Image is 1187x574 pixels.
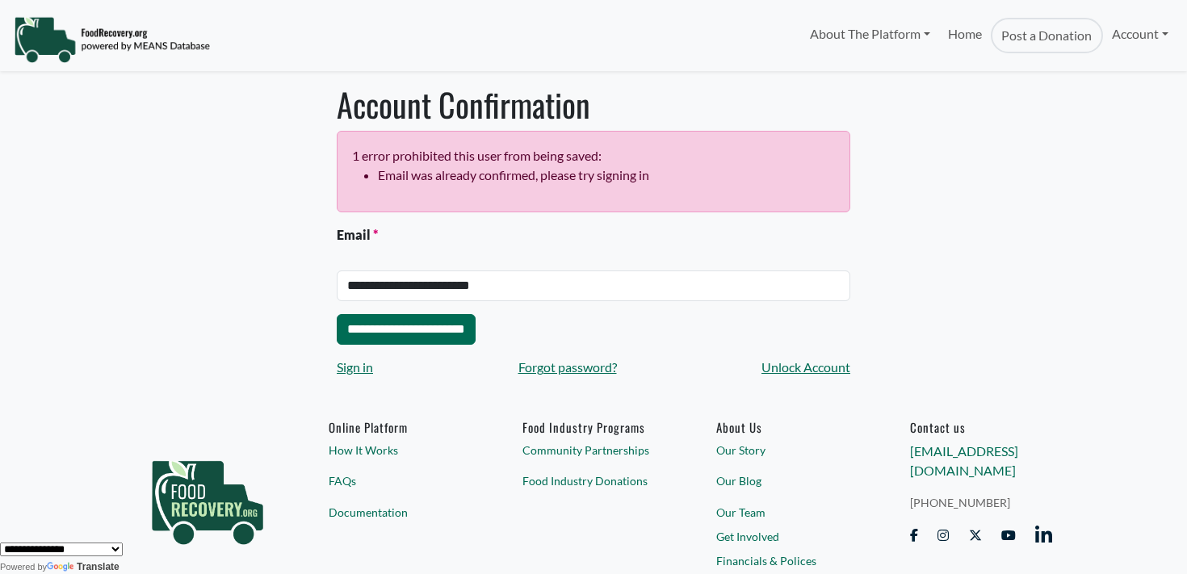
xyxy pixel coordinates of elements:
[910,420,1052,434] h6: Contact us
[910,494,1052,511] a: [PHONE_NUMBER]
[378,165,836,185] li: Email was already confirmed, please try signing in
[329,504,471,521] a: Documentation
[522,420,665,434] h6: Food Industry Programs
[135,420,280,573] img: food_recovery_green_logo-76242d7a27de7ed26b67be613a865d9c9037ba317089b267e0515145e5e51427.png
[800,18,938,50] a: About The Platform
[47,561,120,572] a: Translate
[337,225,378,245] label: Email
[522,442,665,459] a: Community Partnerships
[329,472,471,489] a: FAQs
[337,358,373,377] a: Sign in
[716,472,858,489] a: Our Blog
[47,562,77,573] img: Google Translate
[939,18,991,53] a: Home
[761,358,850,377] a: Unlock Account
[329,420,471,434] h6: Online Platform
[518,358,617,377] a: Forgot password?
[522,472,665,489] a: Food Industry Donations
[716,528,858,545] a: Get Involved
[716,420,858,434] a: About Us
[910,443,1018,478] a: [EMAIL_ADDRESS][DOMAIN_NAME]
[716,442,858,459] a: Our Story
[716,504,858,521] a: Our Team
[14,15,210,64] img: NavigationLogo_FoodRecovery-91c16205cd0af1ed486a0f1a7774a6544ea792ac00100771e7dd3ec7c0e58e41.png
[329,442,471,459] a: How It Works
[991,18,1102,53] a: Post a Donation
[337,131,850,212] div: 1 error prohibited this user from being saved:
[1103,18,1177,50] a: Account
[337,85,850,124] h1: Account Confirmation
